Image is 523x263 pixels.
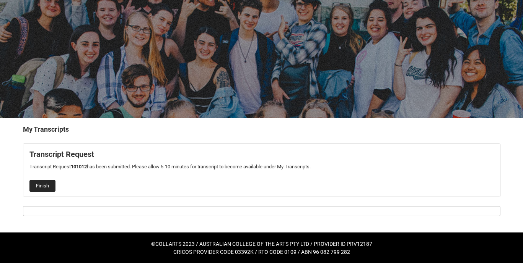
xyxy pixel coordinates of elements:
[29,180,55,192] button: Finish
[23,144,500,197] article: Request_Student_Transcript flow
[29,163,494,171] p: Transcript Request has been submitted. Please allow 5-10 minutes for transcript to become availab...
[29,150,94,159] b: Transcript Request
[71,164,87,169] b: 101012
[23,125,69,133] b: My Transcripts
